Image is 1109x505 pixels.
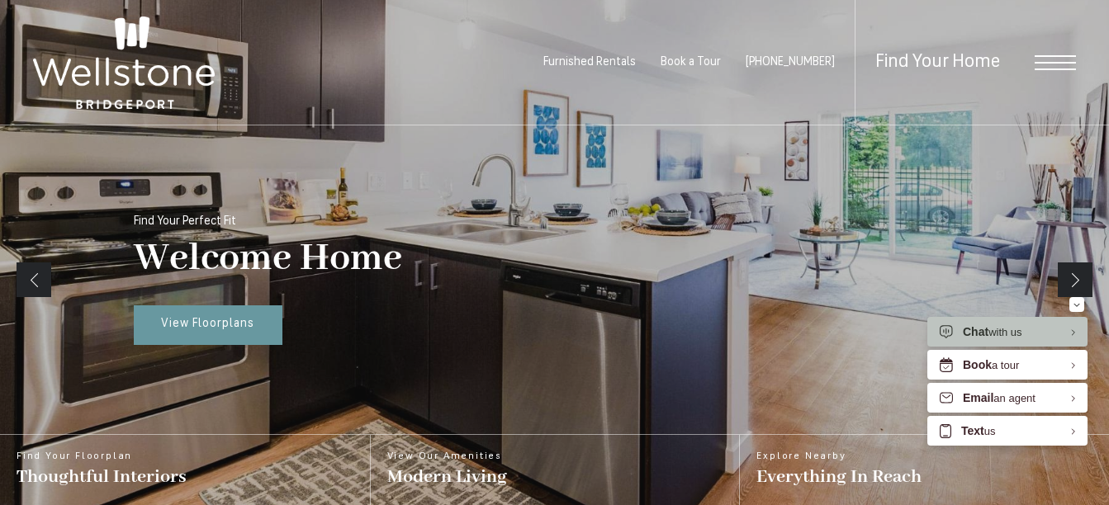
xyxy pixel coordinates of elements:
span: View Floorplans [161,318,254,330]
span: Thoughtful Interiors [17,465,187,488]
a: Furnished Rentals [543,56,636,68]
a: Find Your Home [875,53,1000,72]
span: Explore Nearby [756,451,922,461]
a: View Floorplans [134,305,282,345]
p: Welcome Home [134,236,402,283]
img: Wellstone [33,17,215,109]
a: Previous [17,262,51,297]
span: View Our Amenities [387,451,507,461]
a: Next [1058,262,1092,297]
a: Book a Tour [661,56,721,68]
span: Everything In Reach [756,465,922,488]
a: Call Us at (253) 642-8681 [746,56,835,68]
button: Open Menu [1035,55,1076,70]
a: Explore Nearby [739,435,1109,505]
p: Find Your Perfect Fit [134,215,236,228]
span: Find Your Floorplan [17,451,187,461]
span: [PHONE_NUMBER] [746,56,835,68]
span: Modern Living [387,465,507,488]
a: View Our Amenities [370,435,740,505]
